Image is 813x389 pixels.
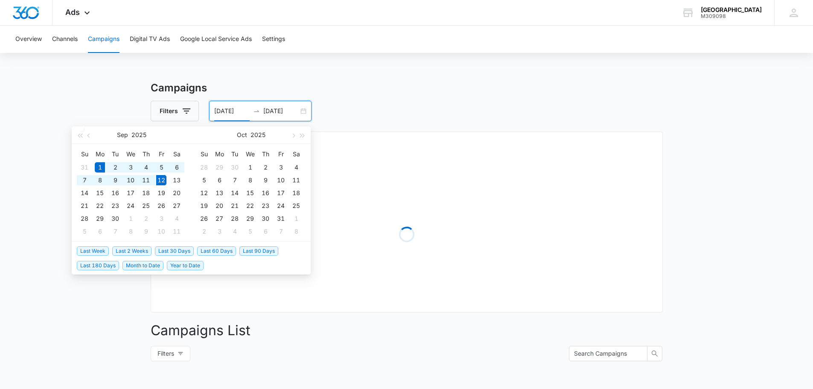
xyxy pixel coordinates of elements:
[199,175,209,185] div: 5
[95,201,105,211] div: 22
[273,147,288,161] th: Fr
[291,201,301,211] div: 25
[276,214,286,224] div: 31
[227,147,242,161] th: Tu
[122,261,163,270] span: Month to Date
[154,199,169,212] td: 2025-09-26
[276,201,286,211] div: 24
[77,261,119,270] span: Last 180 Days
[92,161,108,174] td: 2025-09-01
[123,212,138,225] td: 2025-10-01
[288,187,304,199] td: 2025-10-18
[110,201,120,211] div: 23
[227,187,242,199] td: 2025-10-14
[701,6,762,13] div: account name
[230,214,240,224] div: 28
[196,212,212,225] td: 2025-10-26
[156,175,166,185] div: 12
[141,201,151,211] div: 25
[156,214,166,224] div: 3
[169,174,184,187] td: 2025-09-13
[214,162,224,173] div: 29
[79,226,90,237] div: 5
[138,225,154,238] td: 2025-10-09
[647,346,662,361] button: search
[77,212,92,225] td: 2025-09-28
[79,188,90,198] div: 14
[263,106,299,116] input: End date
[574,349,635,358] input: Search Campaigns
[77,199,92,212] td: 2025-09-21
[155,246,194,256] span: Last 30 Days
[276,188,286,198] div: 17
[108,225,123,238] td: 2025-10-07
[15,26,42,53] button: Overview
[251,126,265,143] button: 2025
[260,175,271,185] div: 9
[701,13,762,19] div: account id
[258,147,273,161] th: Th
[291,226,301,237] div: 8
[242,161,258,174] td: 2025-10-01
[227,199,242,212] td: 2025-10-21
[131,126,146,143] button: 2025
[647,350,662,357] span: search
[227,174,242,187] td: 2025-10-07
[214,175,224,185] div: 6
[245,175,255,185] div: 8
[95,226,105,237] div: 6
[242,187,258,199] td: 2025-10-15
[199,201,209,211] div: 19
[242,174,258,187] td: 2025-10-08
[79,201,90,211] div: 21
[258,187,273,199] td: 2025-10-16
[154,187,169,199] td: 2025-09-19
[230,226,240,237] div: 4
[196,187,212,199] td: 2025-10-12
[125,188,136,198] div: 17
[196,199,212,212] td: 2025-10-19
[125,175,136,185] div: 10
[260,226,271,237] div: 6
[110,226,120,237] div: 7
[214,106,250,116] input: Start date
[258,161,273,174] td: 2025-10-02
[65,8,80,17] span: Ads
[169,199,184,212] td: 2025-09-27
[227,225,242,238] td: 2025-11-04
[180,26,252,53] button: Google Local Service Ads
[79,162,90,173] div: 31
[141,214,151,224] div: 2
[245,162,255,173] div: 1
[237,126,247,143] button: Oct
[260,201,271,211] div: 23
[108,199,123,212] td: 2025-09-23
[123,225,138,238] td: 2025-10-08
[196,147,212,161] th: Su
[92,199,108,212] td: 2025-09-22
[242,212,258,225] td: 2025-10-29
[110,175,120,185] div: 9
[258,174,273,187] td: 2025-10-09
[214,214,224,224] div: 27
[230,201,240,211] div: 21
[88,26,119,53] button: Campaigns
[212,225,227,238] td: 2025-11-03
[151,101,199,121] button: Filters
[123,174,138,187] td: 2025-09-10
[197,246,236,256] span: Last 60 Days
[239,246,278,256] span: Last 90 Days
[260,188,271,198] div: 16
[125,214,136,224] div: 1
[169,225,184,238] td: 2025-10-11
[108,212,123,225] td: 2025-09-30
[172,201,182,211] div: 27
[212,161,227,174] td: 2025-09-29
[245,226,255,237] div: 5
[212,187,227,199] td: 2025-10-13
[141,226,151,237] div: 9
[212,147,227,161] th: Mo
[151,346,190,361] button: Filters
[291,162,301,173] div: 4
[157,349,174,358] span: Filters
